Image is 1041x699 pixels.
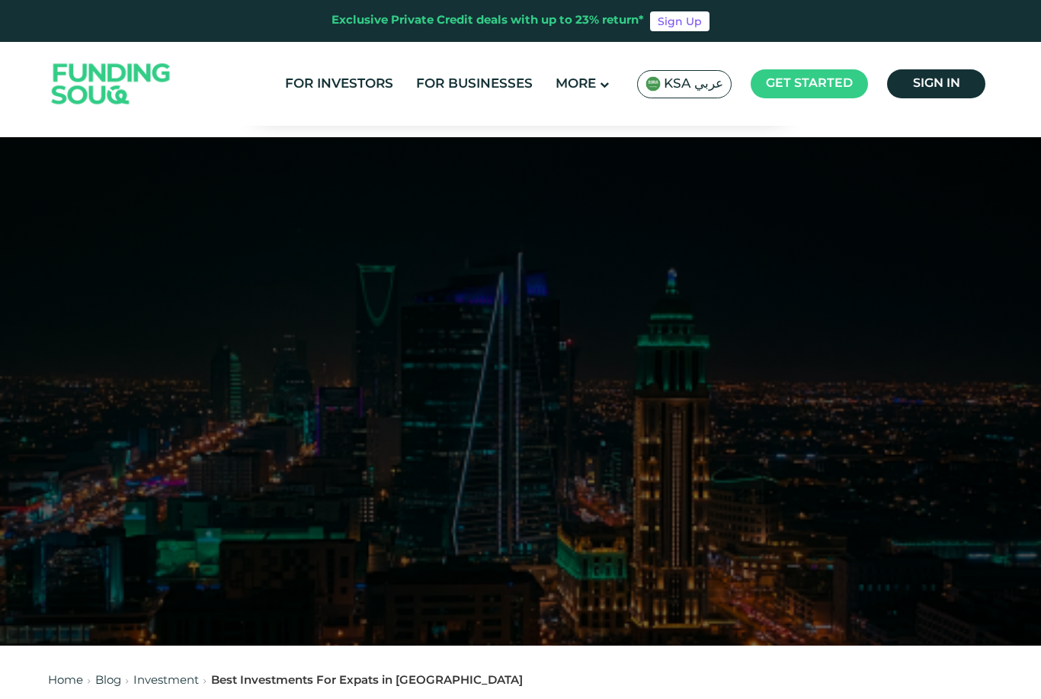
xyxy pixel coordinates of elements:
a: For Investors [281,72,397,97]
a: For Businesses [412,72,537,97]
a: Home [48,675,83,686]
img: Logo [37,46,186,123]
div: Exclusive Private Credit deals with up to 23% return* [332,12,644,30]
a: Sign Up [650,11,709,31]
div: Best Investments For Expats in [GEOGRAPHIC_DATA] [211,672,523,690]
span: Get started [766,78,853,89]
a: Blog [95,675,121,686]
a: Investment [133,675,199,686]
span: More [556,78,596,91]
a: Sign in [887,69,985,98]
span: KSA عربي [664,75,723,93]
img: SA Flag [645,76,661,91]
span: Sign in [913,78,960,89]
